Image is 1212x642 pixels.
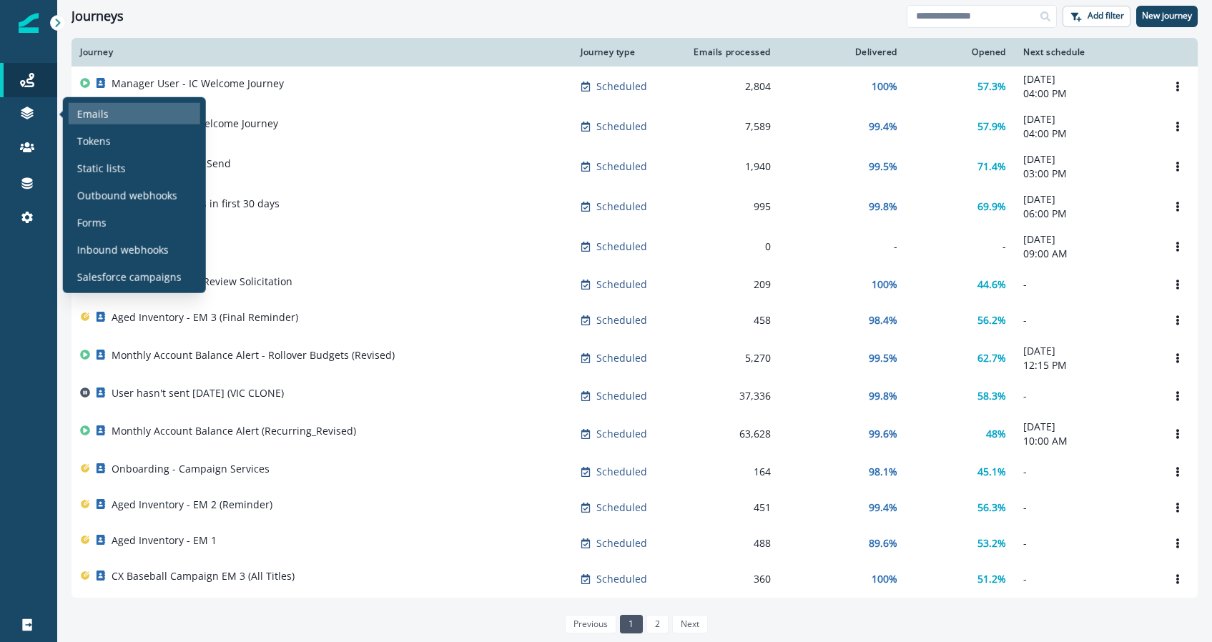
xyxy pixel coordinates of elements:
[69,157,200,179] a: Static lists
[596,119,647,134] p: Scheduled
[1063,6,1130,27] button: Add filter
[869,119,897,134] p: 99.4%
[19,13,39,33] img: Inflection
[788,239,897,254] div: -
[69,130,200,152] a: Tokens
[672,615,708,633] a: Next page
[1166,156,1189,177] button: Options
[688,159,771,174] div: 1,940
[72,561,1198,597] a: CX Baseball Campaign EM 3 (All Titles)Scheduled360100%51.2%-Options
[1023,46,1149,58] div: Next schedule
[69,239,200,260] a: Inbound webhooks
[977,159,1006,174] p: 71.4%
[581,46,671,58] div: Journey type
[977,79,1006,94] p: 57.3%
[112,498,272,512] p: Aged Inventory - EM 2 (Reminder)
[688,536,771,550] div: 488
[112,424,356,438] p: Monthly Account Balance Alert (Recurring_Revised)
[1166,196,1189,217] button: Options
[1166,385,1189,407] button: Options
[1023,465,1149,479] p: -
[977,351,1006,365] p: 62.7%
[620,615,642,633] a: Page 1 is your current page
[688,199,771,214] div: 995
[1023,277,1149,292] p: -
[1023,313,1149,327] p: -
[69,103,200,124] a: Emails
[72,9,124,24] h1: Journeys
[72,147,1198,187] a: Regular User - First SendScheduled1,94099.5%71.4%[DATE]03:00 PMOptions
[977,389,1006,403] p: 58.3%
[1023,112,1149,127] p: [DATE]
[1023,434,1149,448] p: 10:00 AM
[688,46,771,58] div: Emails processed
[596,572,647,586] p: Scheduled
[688,277,771,292] div: 209
[872,79,897,94] p: 100%
[977,313,1006,327] p: 56.2%
[915,239,1006,254] div: -
[72,267,1198,302] a: G2 - SDR/AE Titles, Review SolicitationScheduled209100%44.6%-Options
[977,119,1006,134] p: 57.9%
[688,389,771,403] div: 37,336
[869,500,897,515] p: 99.4%
[986,427,1006,441] p: 48%
[1166,497,1189,518] button: Options
[1023,389,1149,403] p: -
[112,462,270,476] p: Onboarding - Campaign Services
[596,389,647,403] p: Scheduled
[1023,420,1149,434] p: [DATE]
[688,119,771,134] div: 7,589
[1023,536,1149,550] p: -
[869,465,897,479] p: 98.1%
[72,490,1198,525] a: Aged Inventory - EM 2 (Reminder)Scheduled45199.4%56.3%-Options
[1166,236,1189,257] button: Options
[596,79,647,94] p: Scheduled
[112,310,298,325] p: Aged Inventory - EM 3 (Final Reminder)
[1023,167,1149,181] p: 03:00 PM
[1023,572,1149,586] p: -
[688,239,771,254] div: 0
[1166,274,1189,295] button: Options
[77,160,126,175] p: Static lists
[872,277,897,292] p: 100%
[77,106,109,121] p: Emails
[977,536,1006,550] p: 53.2%
[688,313,771,327] div: 458
[1023,500,1149,515] p: -
[77,187,177,202] p: Outbound webhooks
[72,227,1198,267] a: New UserScheduled0--[DATE]09:00 AMOptions
[977,277,1006,292] p: 44.6%
[596,536,647,550] p: Scheduled
[1023,247,1149,261] p: 09:00 AM
[596,277,647,292] p: Scheduled
[561,615,709,633] ul: Pagination
[596,465,647,479] p: Scheduled
[596,199,647,214] p: Scheduled
[72,66,1198,107] a: Manager User - IC Welcome JourneyScheduled2,804100%57.3%[DATE]04:00 PMOptions
[872,572,897,586] p: 100%
[112,386,284,400] p: User hasn't sent [DATE] (VIC CLONE)
[688,500,771,515] div: 451
[788,46,897,58] div: Delivered
[977,199,1006,214] p: 69.9%
[596,500,647,515] p: Scheduled
[869,159,897,174] p: 99.5%
[977,500,1006,515] p: 56.3%
[596,313,647,327] p: Scheduled
[72,187,1198,227] a: User sent >10 times in first 30 daysScheduled99599.8%69.9%[DATE]06:00 PMOptions
[69,184,200,206] a: Outbound webhooks
[1166,461,1189,483] button: Options
[1023,358,1149,372] p: 12:15 PM
[1166,76,1189,97] button: Options
[72,378,1198,414] a: User hasn't sent [DATE] (VIC CLONE)Scheduled37,33699.8%58.3%-Options
[1166,347,1189,369] button: Options
[869,427,897,441] p: 99.6%
[646,615,669,633] a: Page 2
[1023,87,1149,101] p: 04:00 PM
[688,427,771,441] div: 63,628
[112,348,395,362] p: Monthly Account Balance Alert - Rollover Budgets (Revised)
[77,269,182,284] p: Salesforce campaigns
[1142,11,1192,21] p: New journey
[112,76,284,91] p: Manager User - IC Welcome Journey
